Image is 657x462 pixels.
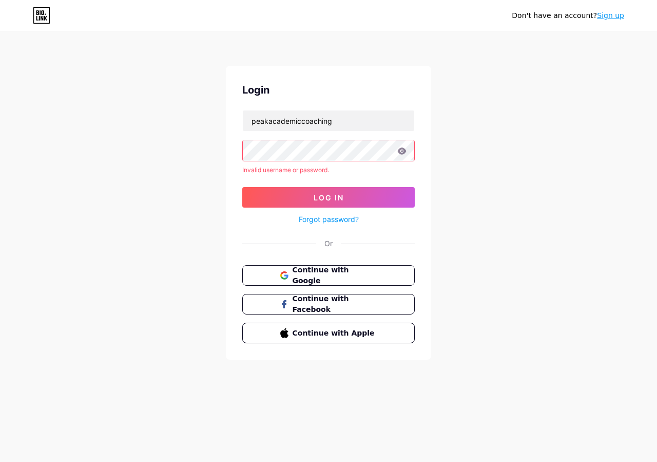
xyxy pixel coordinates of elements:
[242,265,415,286] button: Continue with Google
[299,214,359,225] a: Forgot password?
[242,82,415,98] div: Login
[293,293,377,315] span: Continue with Facebook
[314,193,344,202] span: Log In
[324,238,333,249] div: Or
[242,187,415,208] button: Log In
[597,11,624,20] a: Sign up
[242,323,415,343] button: Continue with Apple
[512,10,624,21] div: Don't have an account?
[293,265,377,286] span: Continue with Google
[242,165,415,175] div: Invalid username or password.
[242,294,415,315] button: Continue with Facebook
[293,328,377,339] span: Continue with Apple
[243,110,414,131] input: Username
